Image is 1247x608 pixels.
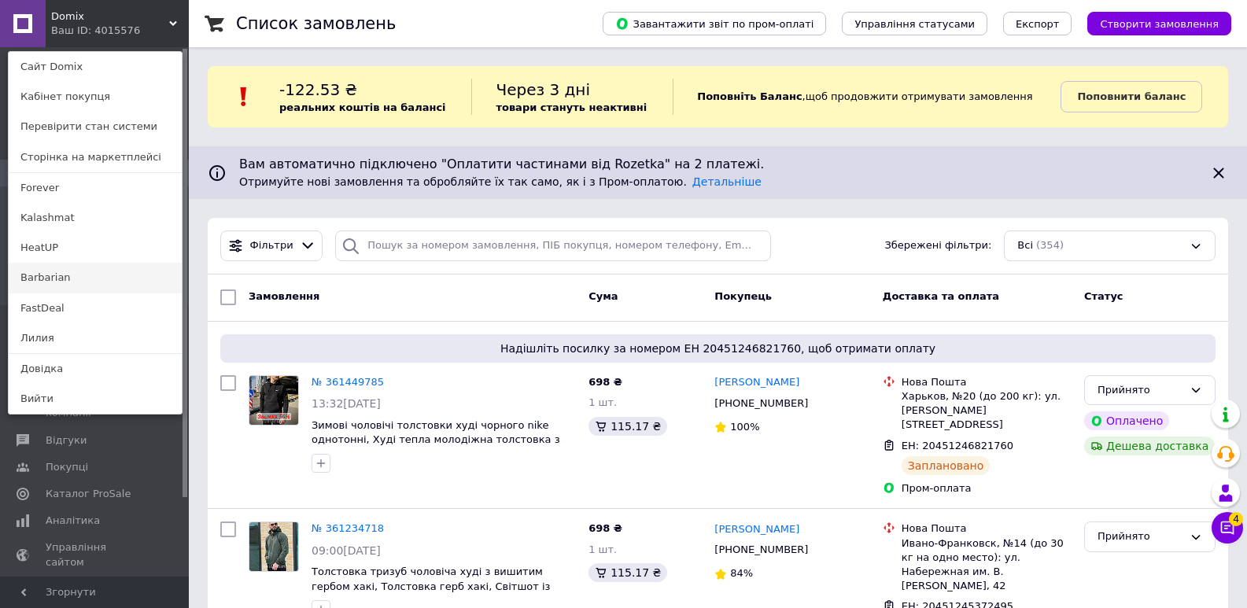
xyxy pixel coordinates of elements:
div: 115.17 ₴ [588,417,667,436]
a: Перевірити стан системи [9,112,182,142]
span: 4 [1229,512,1243,526]
input: Пошук за номером замовлення, ПІБ покупця, номером телефону, Email, номером накладної [335,230,770,261]
span: 1 шт. [588,396,617,408]
div: Ваш ID: 4015576 [51,24,117,38]
span: Покупець [714,290,772,302]
span: 698 ₴ [588,522,622,534]
div: Нова Пошта [902,521,1072,536]
span: Через 3 дні [496,80,590,99]
a: № 361234718 [312,522,384,534]
a: Фото товару [249,521,299,572]
span: 100% [730,421,759,433]
button: Експорт [1003,12,1072,35]
span: Всі [1017,238,1033,253]
button: Управління статусами [842,12,987,35]
span: Завантажити звіт по пром-оплаті [615,17,814,31]
span: Фільтри [250,238,293,253]
img: Фото товару [249,522,298,571]
span: Збережені фільтри: [884,238,991,253]
a: Barbarian [9,263,182,293]
span: Управління сайтом [46,540,146,569]
b: Поповнити баланс [1077,90,1186,102]
span: ЕН: 20451246821760 [902,440,1013,451]
div: [PHONE_NUMBER] [711,540,811,560]
span: 1 шт. [588,544,617,555]
div: [PHONE_NUMBER] [711,393,811,414]
div: Харьков, №20 (до 200 кг): ул. [PERSON_NAME][STREET_ADDRESS] [902,389,1072,433]
a: Поповнити баланс [1061,81,1202,112]
span: Надішліть посилку за номером ЕН 20451246821760, щоб отримати оплату [227,341,1209,356]
span: Покупці [46,460,88,474]
div: Пром-оплата [902,481,1072,496]
button: Створити замовлення [1087,12,1231,35]
span: Отримуйте нові замовлення та обробляйте їх так само, як і з Пром-оплатою. [239,175,762,188]
a: Фото товару [249,375,299,426]
a: Kalashmat [9,203,182,233]
span: Доставка та оплата [883,290,999,302]
span: 09:00[DATE] [312,544,381,557]
span: 13:32[DATE] [312,397,381,410]
div: Прийнято [1098,382,1183,399]
a: Довідка [9,354,182,384]
a: [PERSON_NAME] [714,375,799,390]
span: Відгуки [46,433,87,448]
div: Заплановано [902,456,991,475]
div: 115.17 ₴ [588,563,667,582]
a: № 361449785 [312,376,384,388]
h1: Список замовлень [236,14,396,33]
a: Лилия [9,323,182,353]
span: Статус [1084,290,1123,302]
img: :exclamation: [232,85,256,109]
button: Чат з покупцем4 [1212,512,1243,544]
a: Створити замовлення [1072,17,1231,29]
span: (354) [1036,239,1064,251]
a: [PERSON_NAME] [714,522,799,537]
div: Ивано-Франковск, №14 (до 30 кг на одно место): ул. Набережная им. В. [PERSON_NAME], 42 [902,536,1072,594]
div: Прийнято [1098,529,1183,545]
a: Толстовка тризуб чоловіча худі з вишитим гербом хакі, Толстовка герб хакі, Світшот із гербом GHR ... [312,566,551,606]
a: FastDeal [9,293,182,323]
span: Каталог ProSale [46,487,131,501]
span: Domix [51,9,169,24]
b: Поповніть Баланс [697,90,802,102]
a: Сторінка на маркетплейсі [9,142,182,172]
span: 698 ₴ [588,376,622,388]
div: Оплачено [1084,411,1169,430]
a: Сайт Domix [9,52,182,82]
span: Створити замовлення [1100,18,1219,30]
span: Управління статусами [854,18,975,30]
span: Експорт [1016,18,1060,30]
span: Замовлення [249,290,319,302]
span: Аналітика [46,514,100,528]
span: -122.53 ₴ [279,80,357,99]
a: Зимові чоловічі толстовки худі чорного nike однотонні, Худі тепла молодіжна толстовка з капюшоном... [312,419,560,460]
a: HeatUP [9,233,182,263]
img: Фото товару [249,376,298,425]
span: Вам автоматично підключено "Оплатити частинами від Rozetka" на 2 платежі. [239,156,1197,174]
div: Дешева доставка [1084,437,1215,455]
b: реальних коштів на балансі [279,101,446,113]
a: Кабінет покупця [9,82,182,112]
a: Вийти [9,384,182,414]
button: Завантажити звіт по пром-оплаті [603,12,826,35]
span: 84% [730,567,753,579]
div: Нова Пошта [902,375,1072,389]
b: товари стануть неактивні [496,101,647,113]
a: Forever [9,173,182,203]
div: , щоб продовжити отримувати замовлення [673,79,1061,115]
a: Детальніше [692,175,762,188]
span: Cума [588,290,618,302]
